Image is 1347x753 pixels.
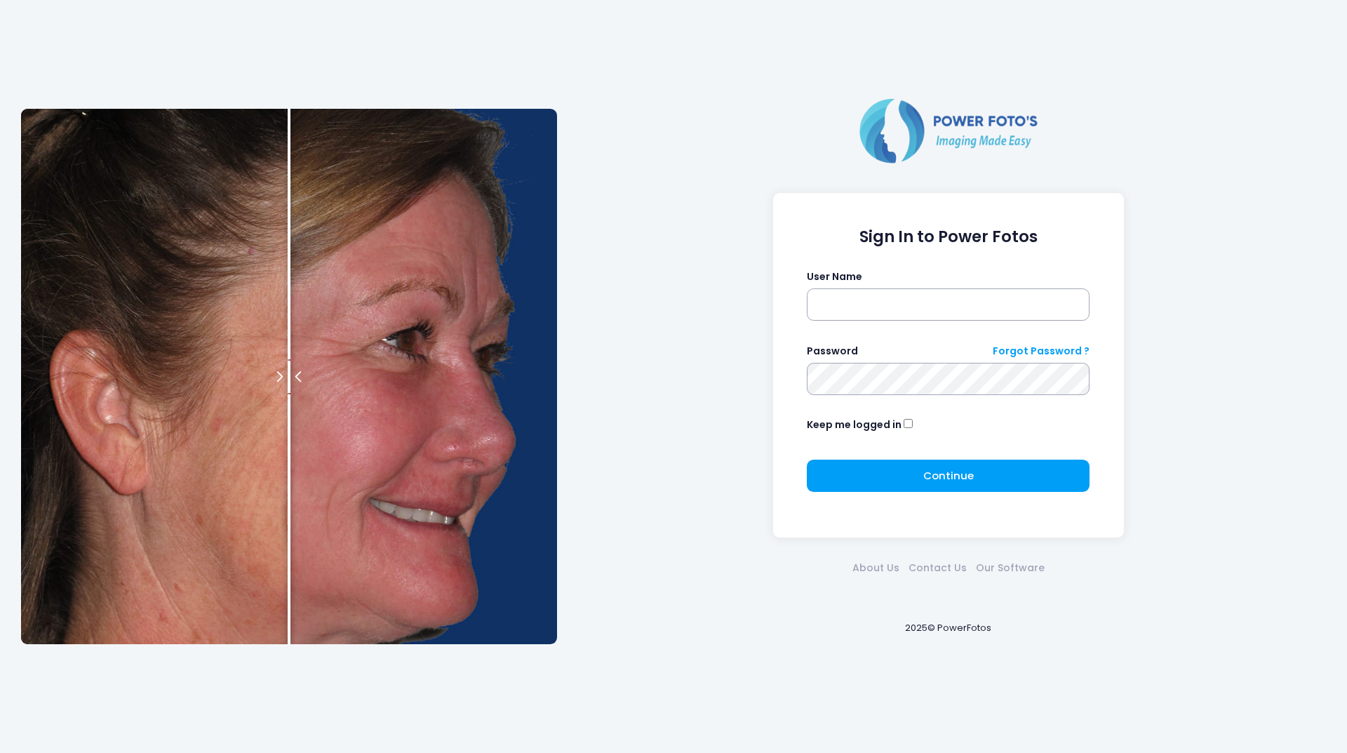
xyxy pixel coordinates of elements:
a: About Us [847,561,904,575]
span: Continue [923,468,974,483]
div: 2025© PowerFotos [570,598,1326,658]
label: Keep me logged in [807,418,902,432]
a: Forgot Password ? [993,344,1090,359]
h1: Sign In to Power Fotos [807,227,1090,246]
a: Our Software [971,561,1049,575]
label: User Name [807,269,862,284]
a: Contact Us [904,561,971,575]
button: Continue [807,460,1090,492]
img: Logo [854,95,1043,166]
label: Password [807,344,858,359]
